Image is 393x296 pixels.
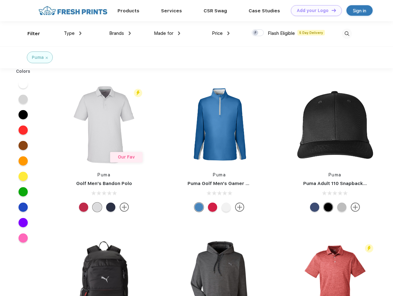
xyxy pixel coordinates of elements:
span: Price [212,31,223,36]
span: Our Fav [118,154,135,159]
div: Quarry with Brt Whit [337,203,346,212]
span: Flash Eligible [268,31,295,36]
div: High Rise [93,203,102,212]
a: Puma [97,172,110,177]
a: Puma [213,172,226,177]
img: func=resize&h=266 [63,84,145,166]
a: Services [161,8,182,14]
div: Bright Cobalt [194,203,204,212]
div: Ski Patrol [208,203,217,212]
img: dropdown.png [129,31,131,35]
a: Products [118,8,139,14]
div: Pma Blk Pma Blk [324,203,333,212]
img: flash_active_toggle.svg [365,244,373,253]
span: Type [64,31,75,36]
img: func=resize&h=266 [294,84,376,166]
span: Brands [109,31,124,36]
a: Puma [329,172,341,177]
span: Made for [154,31,173,36]
img: fo%20logo%202.webp [37,5,109,16]
img: DT [332,9,336,12]
div: Filter [27,30,40,37]
img: desktop_search.svg [342,29,352,39]
img: flash_active_toggle.svg [134,89,142,97]
img: func=resize&h=266 [178,84,260,166]
a: CSR Swag [204,8,227,14]
div: Colors [11,68,35,75]
a: Sign in [346,5,373,16]
img: dropdown.png [79,31,81,35]
img: dropdown.png [178,31,180,35]
div: Bright White [221,203,231,212]
div: Peacoat Qut Shd [310,203,319,212]
span: 5 Day Delivery [297,30,325,35]
img: dropdown.png [227,31,230,35]
div: Ski Patrol [79,203,88,212]
div: Add your Logo [297,8,329,13]
a: Golf Men's Bandon Polo [76,181,132,186]
div: Puma [32,54,44,61]
div: Sign in [353,7,366,14]
img: more.svg [120,203,129,212]
a: Puma Golf Men's Gamer Golf Quarter-Zip [188,181,285,186]
img: more.svg [235,203,244,212]
img: more.svg [351,203,360,212]
img: filter_cancel.svg [46,57,48,59]
div: Navy Blazer [106,203,115,212]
